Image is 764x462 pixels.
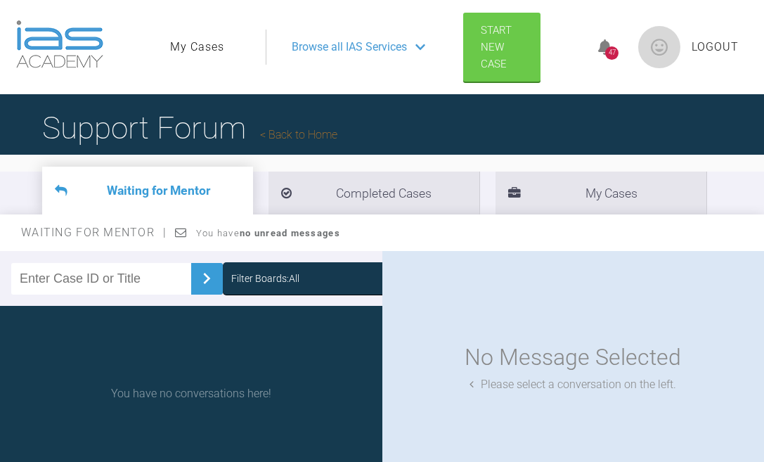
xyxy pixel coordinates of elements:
[42,167,253,214] li: Waiting for Mentor
[638,26,680,68] img: profile.png
[496,172,706,214] li: My Cases
[16,20,103,68] img: logo-light.3e3ef733.png
[292,38,407,56] span: Browse all IAS Services
[268,172,479,214] li: Completed Cases
[605,46,619,60] div: 47
[170,38,224,56] a: My Cases
[196,228,340,238] span: You have
[260,128,337,141] a: Back to Home
[470,376,676,394] div: Please select a conversation on the left.
[465,340,681,376] div: No Message Selected
[692,38,739,56] a: Logout
[11,263,191,295] input: Enter Case ID or Title
[42,103,337,153] h1: Support Forum
[481,24,512,70] span: Start New Case
[240,228,340,238] strong: no unread messages
[463,13,540,82] a: Start New Case
[21,226,167,239] span: Waiting for Mentor
[231,271,299,286] div: Filter Boards: All
[195,267,218,290] img: chevronRight.28bd32b0.svg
